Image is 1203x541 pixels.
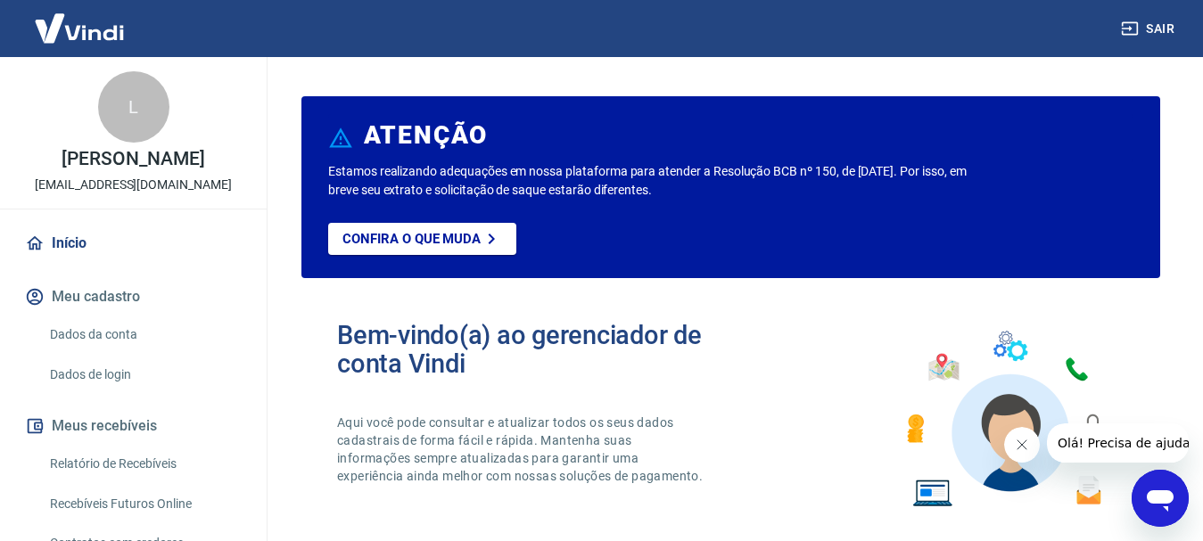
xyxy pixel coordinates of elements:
h2: Bem-vindo(a) ao gerenciador de conta Vindi [337,321,731,378]
iframe: Botão para abrir a janela de mensagens [1132,470,1189,527]
p: [EMAIL_ADDRESS][DOMAIN_NAME] [35,176,232,194]
h6: ATENÇÃO [364,127,488,144]
p: Aqui você pode consultar e atualizar todos os seus dados cadastrais de forma fácil e rápida. Mant... [337,414,706,485]
a: Relatório de Recebíveis [43,446,245,482]
div: L [98,71,169,143]
a: Dados da conta [43,316,245,353]
a: Início [21,224,245,263]
a: Dados de login [43,357,245,393]
p: [PERSON_NAME] [62,150,204,168]
img: Vindi [21,1,137,55]
iframe: Mensagem da empresa [1047,423,1189,463]
button: Sair [1117,12,1182,45]
p: Estamos realizando adequações em nossa plataforma para atender a Resolução BCB nº 150, de [DATE].... [328,162,972,200]
button: Meus recebíveis [21,406,245,446]
button: Meu cadastro [21,277,245,316]
img: Imagem de um avatar masculino com diversos icones exemplificando as funcionalidades do gerenciado... [891,321,1125,518]
iframe: Fechar mensagem [1004,427,1040,463]
span: Olá! Precisa de ajuda? [11,12,150,27]
a: Confira o que muda [328,223,516,255]
a: Recebíveis Futuros Online [43,486,245,522]
p: Confira o que muda [342,231,481,247]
